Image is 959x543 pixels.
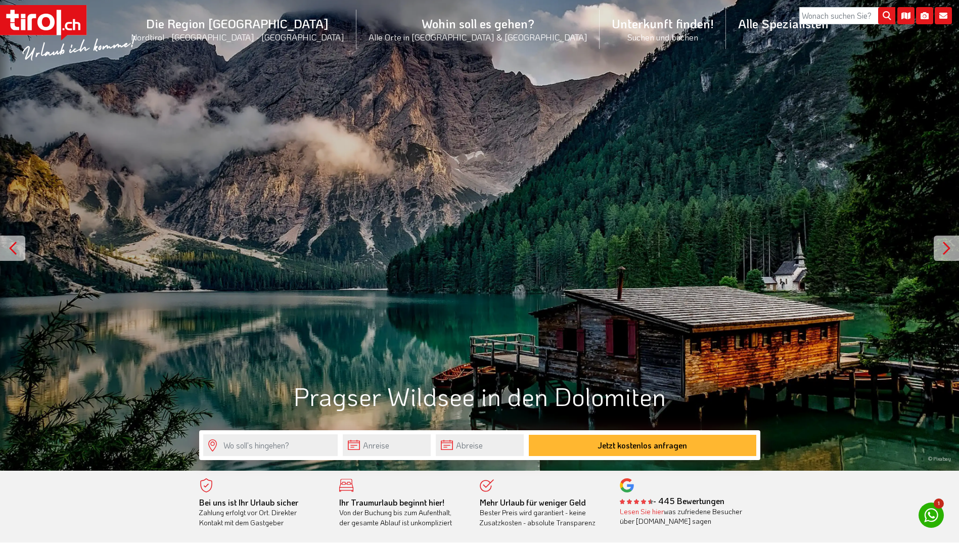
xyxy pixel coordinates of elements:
input: Wonach suchen Sie? [799,7,895,24]
small: Suchen und buchen [612,31,714,42]
b: Mehr Urlaub für weniger Geld [480,497,586,508]
span: 1 [934,499,944,509]
input: Abreise [436,434,524,456]
div: Zahlung erfolgt vor Ort. Direkter Kontakt mit dem Gastgeber [199,497,325,528]
a: Unterkunft finden!Suchen und buchen [600,5,726,54]
i: Kontakt [935,7,952,24]
div: Von der Buchung bis zum Aufenthalt, der gesamte Ablauf ist unkompliziert [339,497,465,528]
div: was zufriedene Besucher über [DOMAIN_NAME] sagen [620,507,745,526]
a: Die Region [GEOGRAPHIC_DATA]Nordtirol - [GEOGRAPHIC_DATA] - [GEOGRAPHIC_DATA] [119,5,356,54]
a: Lesen Sie hier [620,507,664,516]
h1: Pragser Wildsee in den Dolomiten [199,382,760,410]
b: - 445 Bewertungen [620,495,724,506]
i: Karte öffnen [897,7,915,24]
button: Jetzt kostenlos anfragen [529,435,756,456]
input: Wo soll's hingehen? [203,434,338,456]
input: Anreise [343,434,431,456]
a: Alle Spezialisten [726,5,841,42]
b: Ihr Traumurlaub beginnt hier! [339,497,444,508]
small: Nordtirol - [GEOGRAPHIC_DATA] - [GEOGRAPHIC_DATA] [131,31,344,42]
a: Wohin soll es gehen?Alle Orte in [GEOGRAPHIC_DATA] & [GEOGRAPHIC_DATA] [356,5,600,54]
small: Alle Orte in [GEOGRAPHIC_DATA] & [GEOGRAPHIC_DATA] [369,31,587,42]
i: Fotogalerie [916,7,933,24]
a: 1 [919,503,944,528]
div: Bester Preis wird garantiert - keine Zusatzkosten - absolute Transparenz [480,497,605,528]
b: Bei uns ist Ihr Urlaub sicher [199,497,298,508]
